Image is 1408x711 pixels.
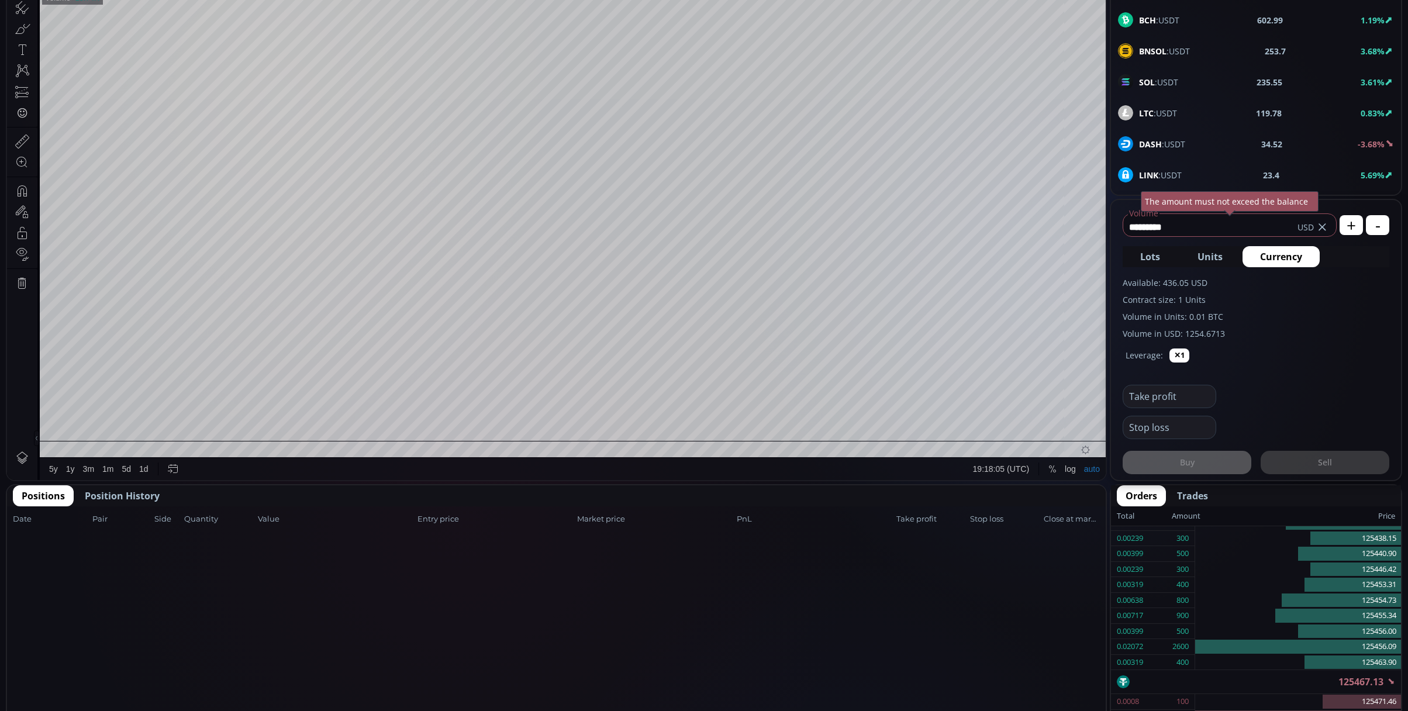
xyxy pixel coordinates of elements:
b: -3.68% [1358,139,1385,150]
span: 19:18:05 (UTC) [966,513,1022,522]
div: 125454.73 [1195,593,1401,609]
div: 125453.31 [1195,577,1401,593]
div: 125456.00 [1195,624,1401,640]
div: Market open [119,27,130,37]
span: Take profit [896,513,967,525]
button: + [1340,215,1363,235]
div: 5d [115,513,125,522]
div: 5y [42,513,51,522]
div: 125446.42 [1195,562,1401,578]
div: 500 [1176,546,1189,561]
span: Stop loss [970,513,1040,525]
span: Pair [92,513,151,525]
span: Currency [1260,250,1302,264]
div: 123482.32 [146,29,182,37]
div: D [99,6,105,16]
div: 1D [57,27,75,37]
span: Positions [22,489,65,503]
button: Orders [1117,485,1166,506]
div: 123084.00 [236,29,271,37]
div: Amount [1172,509,1200,524]
b: LTC [1139,108,1154,119]
button: Trades [1168,485,1217,506]
div: Toggle Log Scale [1054,506,1073,529]
div: 3m [76,513,87,522]
div: 125440.90 [1195,546,1401,562]
div: 0.00717 [1117,608,1143,623]
b: BNSOL [1139,46,1167,57]
div: 1d [132,513,142,522]
span: USD [1297,221,1314,233]
div: 900 [1176,608,1189,623]
label: Leverage: [1126,349,1163,361]
div: 0.00239 [1117,531,1143,546]
span: Orders [1126,489,1157,503]
span: Quantity [184,513,254,525]
div: 0.00638 [1117,593,1143,608]
div: 300 [1176,531,1189,546]
div: 0.00319 [1117,577,1143,592]
div:  [11,156,20,167]
div: L [231,29,236,37]
b: 0.83% [1361,108,1385,119]
div: 0.00399 [1117,546,1143,561]
div: Go to [157,506,175,529]
div: 100 [1176,694,1189,709]
div: 400 [1176,577,1189,592]
button: Position History [76,485,168,506]
div: Total [1117,509,1172,524]
div: 125471.46 [1195,694,1401,710]
div: 16.74K [68,42,92,51]
span: :USDT [1139,45,1190,57]
button: Positions [13,485,74,506]
div: Volume [38,42,63,51]
span: Date [13,513,89,525]
b: 235.55 [1257,76,1282,88]
div: 0.00319 [1117,655,1143,670]
div: log [1058,513,1069,522]
div: C [275,29,281,37]
div: 125467.13 [281,29,317,37]
b: BCH [1139,15,1156,26]
div: 125456.09 [1195,639,1401,655]
b: 34.52 [1261,138,1282,150]
div: 125463.90 [1195,655,1401,670]
span: Position History [85,489,160,503]
div: Toggle Percentage [1037,506,1054,529]
div: 500 [1176,624,1189,639]
b: 253.7 [1265,45,1286,57]
b: 119.78 [1256,107,1282,119]
span: Trades [1177,489,1208,503]
div: The amount must not exceed the balance [1141,191,1319,212]
span: Entry price [417,513,574,525]
b: 3.61% [1361,77,1385,88]
div: 0.00399 [1117,624,1143,639]
label: Contract size: 1 Units [1123,294,1389,306]
div: 2600 [1172,639,1189,654]
div: 125455.34 [1195,608,1401,624]
span: :USDT [1139,14,1179,26]
b: SOL [1139,77,1155,88]
b: LINK [1139,170,1158,181]
button: Lots [1123,246,1178,267]
div: 1y [59,513,68,522]
span: :USDT [1139,76,1178,88]
label: Volume in USD: 1254.6713 [1123,327,1389,340]
span: Units [1198,250,1223,264]
b: 3.68% [1361,46,1385,57]
div: 400 [1176,655,1189,670]
span: Lots [1140,250,1160,264]
span: Close at market [1044,513,1100,525]
b: 602.99 [1257,14,1283,26]
div: Compare [157,6,191,16]
span: PnL [737,513,893,525]
div: 800 [1176,593,1189,608]
div: O [139,29,146,37]
b: 5.69% [1361,170,1385,181]
div: 125438.15 [1195,531,1401,547]
div: auto [1077,513,1093,522]
div: 126199.63 [191,29,227,37]
button: ✕1 [1169,348,1189,363]
div: 300 [1176,562,1189,577]
span: :USDT [1139,138,1185,150]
